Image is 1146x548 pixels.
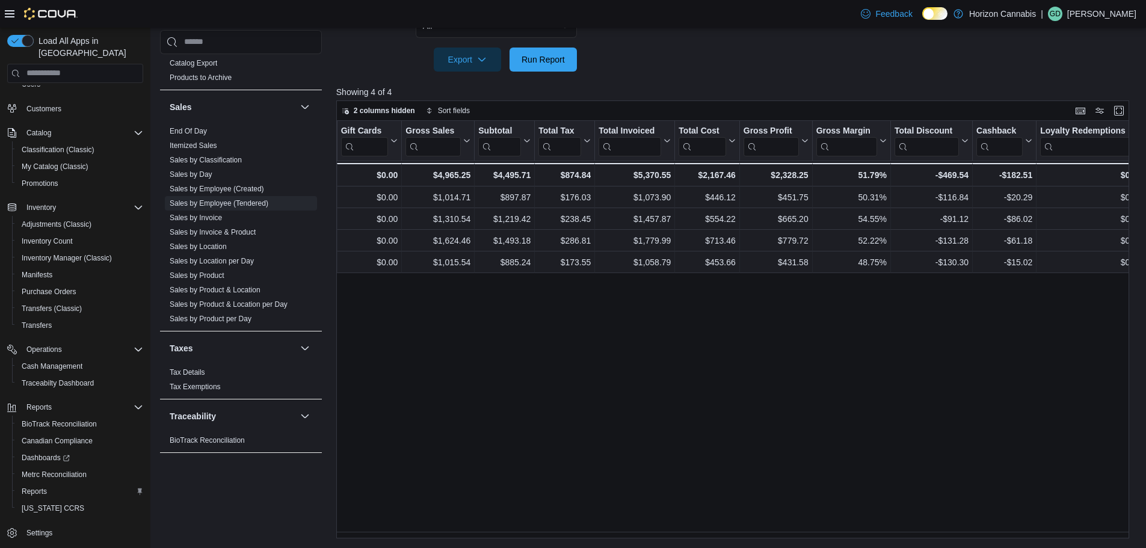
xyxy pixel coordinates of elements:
[170,199,268,208] a: Sales by Employee (Tendered)
[744,168,809,182] div: $2,328.25
[12,158,148,175] button: My Catalog (Classic)
[17,285,143,299] span: Purchase Orders
[170,73,232,82] a: Products to Archive
[17,251,117,265] a: Inventory Manager (Classic)
[1040,168,1142,182] div: $0.00
[1040,255,1142,269] div: $0.00
[170,256,254,266] span: Sales by Location per Day
[816,125,876,137] div: Gross Margin
[895,190,969,205] div: -$116.84
[22,362,82,371] span: Cash Management
[22,200,143,215] span: Inventory
[405,125,461,156] div: Gross Sales
[875,8,912,20] span: Feedback
[599,255,671,269] div: $1,058.79
[679,255,735,269] div: $453.66
[17,176,143,191] span: Promotions
[17,268,57,282] a: Manifests
[340,190,398,205] div: $0.00
[26,128,51,138] span: Catalog
[170,141,217,150] a: Itemized Sales
[2,524,148,541] button: Settings
[17,359,143,374] span: Cash Management
[2,199,148,216] button: Inventory
[1067,7,1136,21] p: [PERSON_NAME]
[22,342,143,357] span: Operations
[17,451,143,465] span: Dashboards
[22,200,61,215] button: Inventory
[170,342,295,354] button: Taxes
[22,321,52,330] span: Transfers
[170,59,217,67] a: Catalog Export
[17,285,81,299] a: Purchase Orders
[976,190,1032,205] div: -$20.29
[170,213,222,223] span: Sales by Invoice
[1050,7,1061,21] span: GD
[170,271,224,280] span: Sales by Product
[298,409,312,423] button: Traceability
[22,503,84,513] span: [US_STATE] CCRS
[599,125,661,156] div: Total Invoiced
[340,125,388,137] div: Gift Cards
[816,168,886,182] div: 51.79%
[170,199,268,208] span: Sales by Employee (Tendered)
[478,168,531,182] div: $4,495.71
[22,145,94,155] span: Classification (Classic)
[478,125,521,156] div: Subtotal
[538,212,591,226] div: $238.45
[478,125,531,156] button: Subtotal
[12,416,148,433] button: BioTrack Reconciliation
[170,436,245,445] span: BioTrack Reconciliation
[17,467,143,482] span: Metrc Reconciliation
[24,8,78,20] img: Cova
[441,48,494,72] span: Export
[26,203,56,212] span: Inventory
[170,156,242,164] a: Sales by Classification
[816,233,886,248] div: 52.22%
[12,500,148,517] button: [US_STATE] CCRS
[2,399,148,416] button: Reports
[434,48,501,72] button: Export
[170,185,264,193] a: Sales by Employee (Created)
[17,176,63,191] a: Promotions
[170,170,212,179] a: Sales by Day
[12,141,148,158] button: Classification (Classic)
[17,143,99,157] a: Classification (Classic)
[170,286,260,294] a: Sales by Product & Location
[170,227,256,237] span: Sales by Invoice & Product
[170,368,205,377] a: Tax Details
[22,453,70,463] span: Dashboards
[22,179,58,188] span: Promotions
[478,190,531,205] div: $897.87
[337,103,420,118] button: 2 columns hidden
[170,342,193,354] h3: Taxes
[22,470,87,479] span: Metrc Reconciliation
[538,125,581,137] div: Total Tax
[298,100,312,114] button: Sales
[170,382,221,392] span: Tax Exemptions
[1040,125,1132,137] div: Loyalty Redemptions
[816,212,886,226] div: 54.55%
[895,255,969,269] div: -$130.30
[1112,103,1126,118] button: Enter fullscreen
[340,212,398,226] div: $0.00
[405,190,470,205] div: $1,014.71
[17,417,102,431] a: BioTrack Reconciliation
[22,162,88,171] span: My Catalog (Classic)
[1041,7,1043,21] p: |
[17,451,75,465] a: Dashboards
[599,125,671,156] button: Total Invoiced
[538,168,591,182] div: $874.84
[438,106,470,115] span: Sort fields
[976,125,1032,156] button: Cashback
[816,255,886,269] div: 48.75%
[12,250,148,266] button: Inventory Manager (Classic)
[340,255,398,269] div: $0.00
[12,266,148,283] button: Manifests
[12,233,148,250] button: Inventory Count
[170,410,295,422] button: Traceability
[744,125,809,156] button: Gross Profit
